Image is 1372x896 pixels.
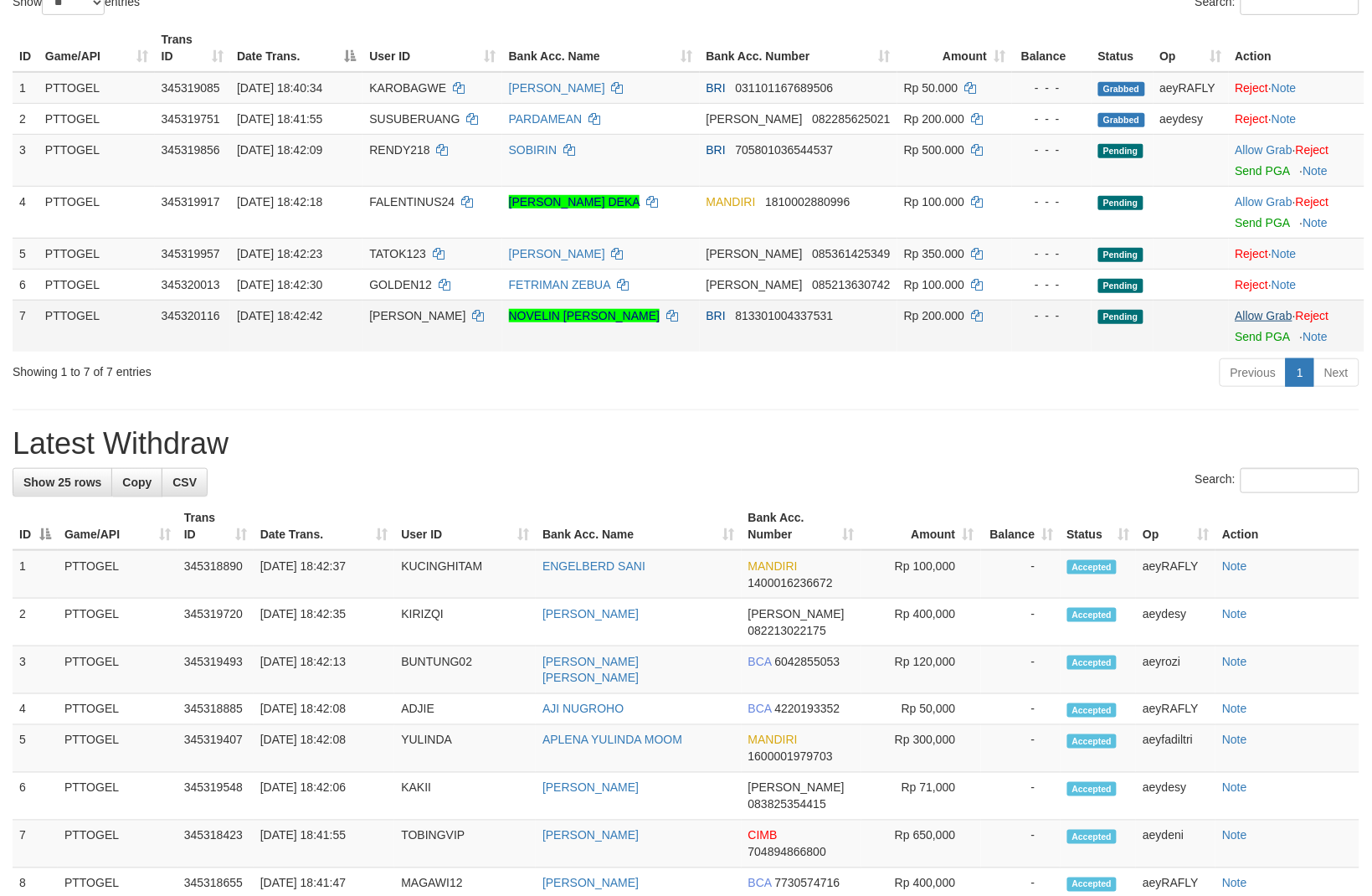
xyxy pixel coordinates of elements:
span: GOLDEN12 [369,278,432,291]
span: Rp 50.000 [904,81,958,95]
a: Note [1272,81,1297,95]
td: - [981,821,1061,868]
td: aeyRAFLY [1154,72,1229,104]
span: BRI [707,81,726,95]
span: 345319085 [162,81,220,95]
td: [DATE] 18:42:06 [254,773,395,821]
td: - [981,773,1061,821]
td: 2 [13,599,58,646]
div: Showing 1 to 7 of 7 entries [13,357,559,380]
td: PTTOGEL [58,725,177,773]
span: BRI [707,143,726,157]
td: Rp 50,000 [861,694,981,725]
span: Copy 1810002880996 to clipboard [765,195,850,209]
span: 345319751 [162,112,220,126]
td: BUNTUNG02 [394,646,536,694]
span: KAROBAGWE [369,81,446,95]
th: Amount: activate to sort column ascending [861,502,981,550]
input: Search: [1241,468,1359,493]
a: Allow Grab [1236,309,1292,322]
td: Rp 120,000 [861,646,981,694]
a: Note [1222,559,1247,573]
a: Note [1222,734,1247,747]
a: Note [1222,703,1247,716]
span: Pending [1098,279,1143,293]
a: Reject [1236,278,1269,291]
th: Bank Acc. Number: activate to sort column ascending [700,24,897,72]
a: AJI NUGROHO [542,703,624,716]
th: User ID: activate to sort column ascending [394,502,536,550]
a: SOBIRIN [509,143,558,157]
a: Note [1303,164,1328,178]
span: Grabbed [1098,113,1145,127]
td: PTTOGEL [58,550,177,599]
span: BCA [748,877,772,890]
th: Bank Acc. Number: activate to sort column ascending [742,502,861,550]
td: Rp 400,000 [861,599,981,646]
span: Grabbed [1098,82,1145,96]
td: aeyfadiltri [1136,725,1215,773]
td: · [1229,72,1364,104]
td: 1 [13,72,39,104]
a: Note [1272,247,1297,260]
td: 5 [13,725,58,773]
a: Send PGA [1236,216,1290,229]
a: Send PGA [1236,164,1290,178]
th: Trans ID: activate to sort column ascending [155,24,230,72]
span: Copy 6042855053 to clipboard [775,655,840,668]
td: · [1229,238,1364,269]
td: · [1229,134,1364,186]
a: Note [1222,781,1247,795]
span: MANDIRI [748,559,798,573]
span: BRI [707,309,726,322]
th: Balance: activate to sort column ascending [981,502,1061,550]
td: 345319407 [177,725,254,773]
div: - - - [1019,307,1085,324]
span: SUSUBERUANG [369,112,460,126]
th: Game/API: activate to sort column ascending [58,502,177,550]
td: [DATE] 18:42:13 [254,646,395,694]
td: · [1229,269,1364,300]
span: RENDY218 [369,143,429,157]
td: aeyRAFLY [1136,694,1215,725]
span: · [1236,143,1296,157]
td: Rp 100,000 [861,550,981,599]
span: [DATE] 18:42:30 [237,278,322,291]
th: Game/API: activate to sort column ascending [39,24,155,72]
span: [PERSON_NAME] [707,278,803,291]
td: [DATE] 18:42:08 [254,694,395,725]
td: PTTOGEL [39,269,155,300]
td: PTTOGEL [58,646,177,694]
a: Copy [111,468,162,497]
span: Copy 813301004337531 to clipboard [736,309,834,322]
td: PTTOGEL [39,186,155,238]
span: Copy [122,476,152,489]
a: ENGELBERD SANI [542,559,645,573]
a: Note [1303,330,1328,343]
span: [PERSON_NAME] [707,112,803,126]
label: Search: [1195,468,1359,493]
span: Pending [1098,144,1143,158]
a: Previous [1220,358,1287,387]
td: aeyrozi [1136,646,1215,694]
th: Bank Acc. Name: activate to sort column ascending [536,502,742,550]
td: KIRIZQI [394,599,536,646]
td: 345318885 [177,694,254,725]
td: [DATE] 18:42:35 [254,599,395,646]
span: [PERSON_NAME] [748,607,845,621]
td: aeydeni [1136,821,1215,868]
td: 345318890 [177,550,254,599]
span: [DATE] 18:42:23 [237,247,322,260]
span: Copy 1400016236672 to clipboard [748,576,833,590]
a: FETRIMAN ZEBUA [509,278,610,291]
div: - - - [1019,276,1085,293]
td: - [981,694,1061,725]
td: 2 [13,103,39,134]
span: · [1236,309,1296,322]
td: · [1229,103,1364,134]
th: Balance [1012,24,1092,72]
td: 7 [13,300,39,352]
td: - [981,550,1061,599]
span: Copy 704894866800 to clipboard [748,846,826,859]
span: Copy 082285625021 to clipboard [812,112,890,126]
